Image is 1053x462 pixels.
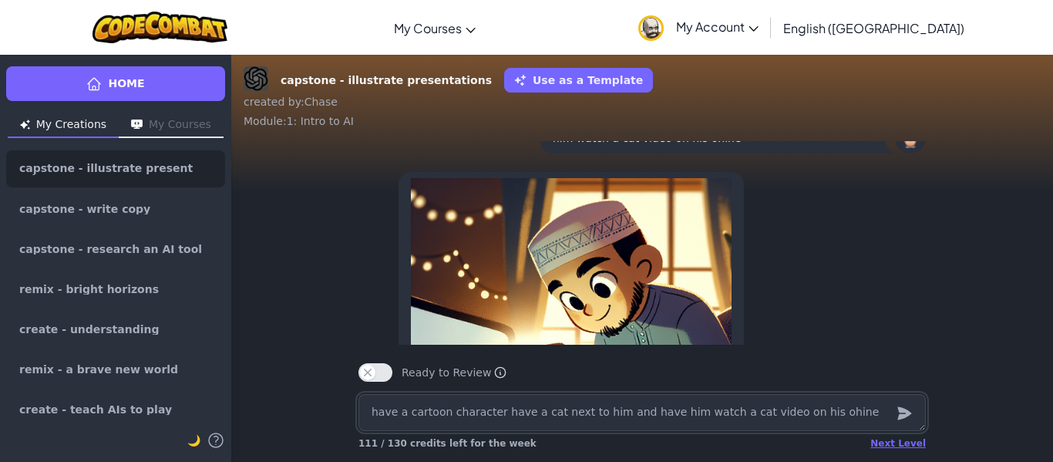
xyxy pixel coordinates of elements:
span: create - teach AIs to play [19,404,172,415]
span: Home [108,76,144,92]
span: English ([GEOGRAPHIC_DATA]) [783,20,964,36]
a: create - teach AIs to play [6,391,225,428]
div: Module : 1: Intro to AI [244,113,1041,129]
span: My Courses [394,20,462,36]
a: remix - a brave new world [6,351,225,388]
span: Ready to Review [402,365,506,380]
span: capstone - illustrate presentations [19,163,200,175]
div: Next Level [870,437,926,450]
span: capstone - write copy [19,204,150,214]
img: DALL-E 3 [244,66,268,91]
button: My Courses [119,113,224,138]
a: English ([GEOGRAPHIC_DATA]) [775,7,972,49]
strong: capstone - illustrate presentations [281,73,492,89]
span: remix - a brave new world [19,364,178,375]
button: Use as a Template [504,68,653,93]
a: create - understanding [6,311,225,348]
img: CodeCombat logo [93,12,227,43]
img: Icon [131,120,143,130]
span: remix - bright horizons [19,284,159,295]
a: capstone - write copy [6,191,225,228]
span: created by : Chase [244,96,338,108]
img: Icon [20,120,30,130]
a: My Account [631,3,766,52]
button: 🌙 [187,431,200,450]
span: 111 / 130 credits left for the week [358,438,537,449]
a: remix - bright horizons [6,271,225,308]
img: avatar [638,15,664,41]
span: My Account [676,19,759,35]
a: capstone - illustrate presentations [6,150,225,187]
span: create - understanding [19,324,160,335]
a: Home [6,66,225,101]
span: capstone - research an AI tool [19,244,202,255]
a: My Courses [386,7,483,49]
span: 🌙 [187,434,200,447]
a: capstone - research an AI tool [6,231,225,268]
button: My Creations [8,113,119,138]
